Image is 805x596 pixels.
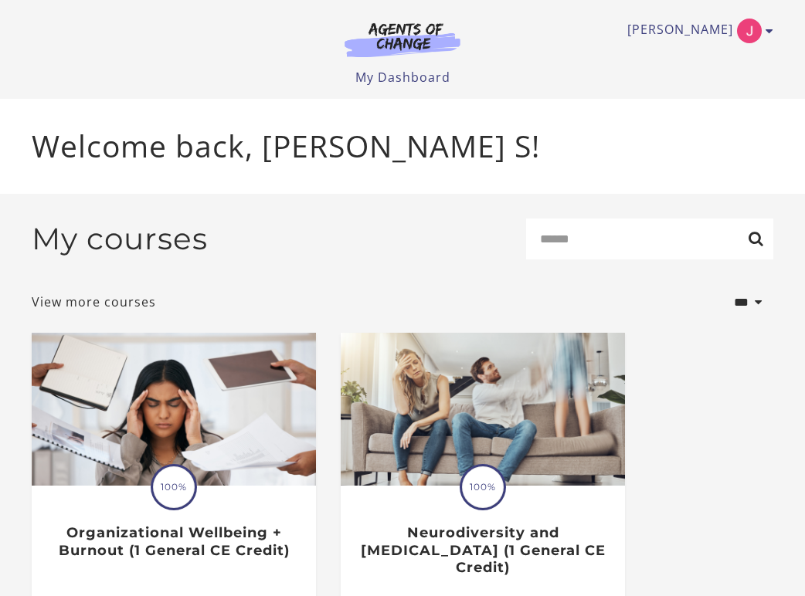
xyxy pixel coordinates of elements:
h3: Organizational Wellbeing + Burnout (1 General CE Credit) [48,524,299,559]
h2: My courses [32,221,208,257]
a: Toggle menu [627,19,766,43]
p: Welcome back, [PERSON_NAME] S! [32,124,773,169]
span: 100% [462,466,504,508]
span: 100% [153,466,195,508]
h3: Neurodiversity and [MEDICAL_DATA] (1 General CE Credit) [357,524,608,577]
img: Agents of Change Logo [328,22,477,57]
a: My Dashboard [355,69,450,86]
a: View more courses [32,293,156,311]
